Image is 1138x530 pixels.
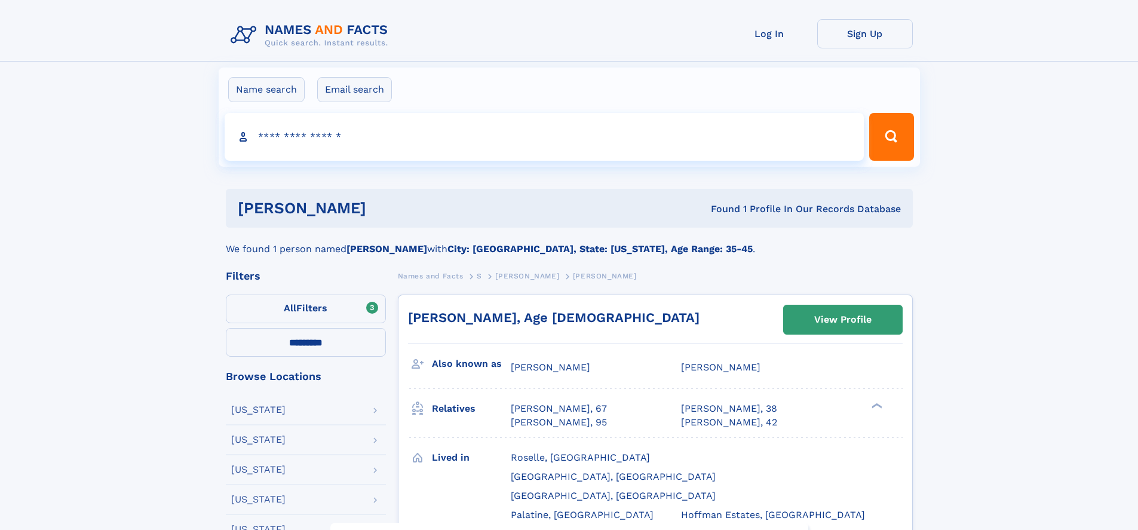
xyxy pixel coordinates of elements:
[226,228,913,256] div: We found 1 person named with .
[681,361,760,373] span: [PERSON_NAME]
[495,272,559,280] span: [PERSON_NAME]
[226,271,386,281] div: Filters
[681,509,865,520] span: Hoffman Estates, [GEOGRAPHIC_DATA]
[511,490,716,501] span: [GEOGRAPHIC_DATA], [GEOGRAPHIC_DATA]
[432,448,511,468] h3: Lived in
[317,77,392,102] label: Email search
[408,310,700,325] a: [PERSON_NAME], Age [DEMOGRAPHIC_DATA]
[511,452,650,463] span: Roselle, [GEOGRAPHIC_DATA]
[814,306,872,333] div: View Profile
[722,19,817,48] a: Log In
[495,268,559,283] a: [PERSON_NAME]
[231,435,286,445] div: [US_STATE]
[231,495,286,504] div: [US_STATE]
[225,113,864,161] input: search input
[226,19,398,51] img: Logo Names and Facts
[226,295,386,323] label: Filters
[447,243,753,255] b: City: [GEOGRAPHIC_DATA], State: [US_STATE], Age Range: 35-45
[398,268,464,283] a: Names and Facts
[228,77,305,102] label: Name search
[432,354,511,374] h3: Also known as
[784,305,902,334] a: View Profile
[538,203,901,216] div: Found 1 Profile In Our Records Database
[238,201,539,216] h1: [PERSON_NAME]
[231,465,286,474] div: [US_STATE]
[869,402,883,410] div: ❯
[511,402,607,415] a: [PERSON_NAME], 67
[511,361,590,373] span: [PERSON_NAME]
[284,302,296,314] span: All
[817,19,913,48] a: Sign Up
[477,268,482,283] a: S
[432,399,511,419] h3: Relatives
[869,113,913,161] button: Search Button
[681,416,777,429] a: [PERSON_NAME], 42
[346,243,427,255] b: [PERSON_NAME]
[231,405,286,415] div: [US_STATE]
[511,509,654,520] span: Palatine, [GEOGRAPHIC_DATA]
[573,272,637,280] span: [PERSON_NAME]
[681,402,777,415] a: [PERSON_NAME], 38
[477,272,482,280] span: S
[226,371,386,382] div: Browse Locations
[511,471,716,482] span: [GEOGRAPHIC_DATA], [GEOGRAPHIC_DATA]
[511,416,607,429] a: [PERSON_NAME], 95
